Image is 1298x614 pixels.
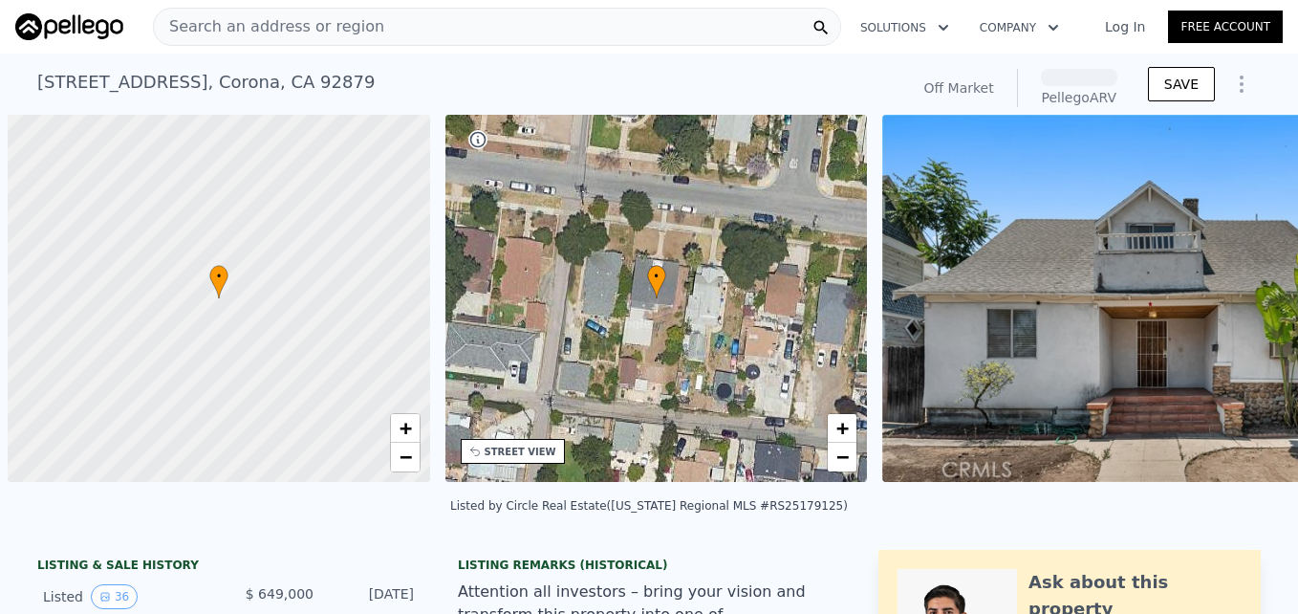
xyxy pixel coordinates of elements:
span: $ 649,000 [246,586,314,602]
span: • [209,268,228,285]
button: View historical data [91,584,138,609]
div: Off Market [923,78,993,98]
span: − [399,445,411,469]
div: Listed [43,584,213,609]
a: Log In [1082,17,1168,36]
div: STREET VIEW [485,445,556,459]
span: • [647,268,666,285]
span: − [836,445,849,469]
button: Show Options [1222,65,1261,103]
button: Company [964,11,1074,45]
div: • [647,265,666,298]
a: Zoom in [828,414,856,443]
span: Search an address or region [154,15,384,38]
img: Pellego [15,13,123,40]
div: • [209,265,228,298]
a: Zoom in [391,414,420,443]
a: Zoom out [391,443,420,471]
button: Solutions [845,11,964,45]
span: + [399,416,411,440]
button: SAVE [1148,67,1215,101]
div: [STREET_ADDRESS] , Corona , CA 92879 [37,69,375,96]
div: Listed by Circle Real Estate ([US_STATE] Regional MLS #RS25179125) [450,499,848,513]
a: Zoom out [828,443,856,471]
div: Listing Remarks (Historical) [458,558,840,573]
a: Free Account [1168,11,1283,43]
div: Pellego ARV [1041,88,1117,107]
div: [DATE] [329,584,414,609]
span: + [836,416,849,440]
div: LISTING & SALE HISTORY [37,558,420,577]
